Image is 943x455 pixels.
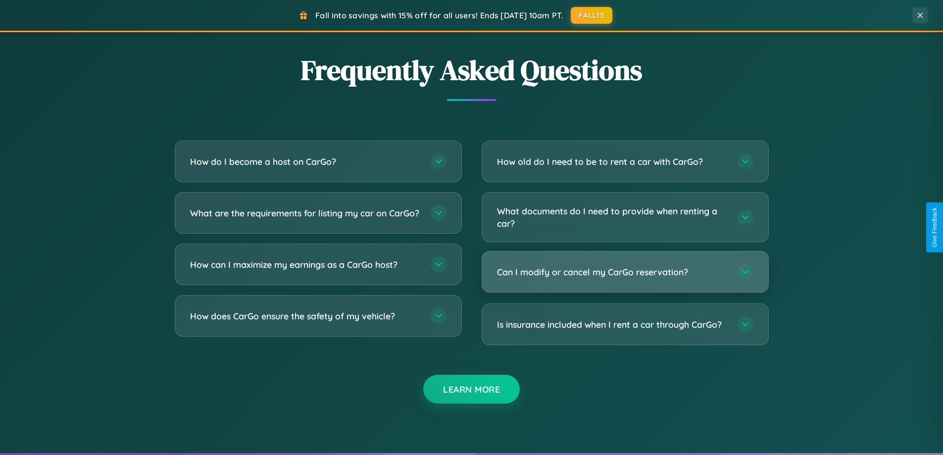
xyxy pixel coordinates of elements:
button: Learn More [423,375,520,404]
h3: Can I modify or cancel my CarGo reservation? [497,266,728,278]
h3: How do I become a host on CarGo? [190,155,421,168]
h3: What documents do I need to provide when renting a car? [497,205,728,229]
div: Give Feedback [931,207,938,248]
h3: How does CarGo ensure the safety of my vehicle? [190,310,421,322]
span: Fall into savings with 15% off for all users! Ends [DATE] 10am PT. [315,10,563,20]
h3: Is insurance included when I rent a car through CarGo? [497,318,728,331]
h3: What are the requirements for listing my car on CarGo? [190,207,421,219]
h3: How can I maximize my earnings as a CarGo host? [190,258,421,271]
h2: Frequently Asked Questions [175,51,769,89]
h3: How old do I need to be to rent a car with CarGo? [497,155,728,168]
button: FALL15 [571,7,612,24]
